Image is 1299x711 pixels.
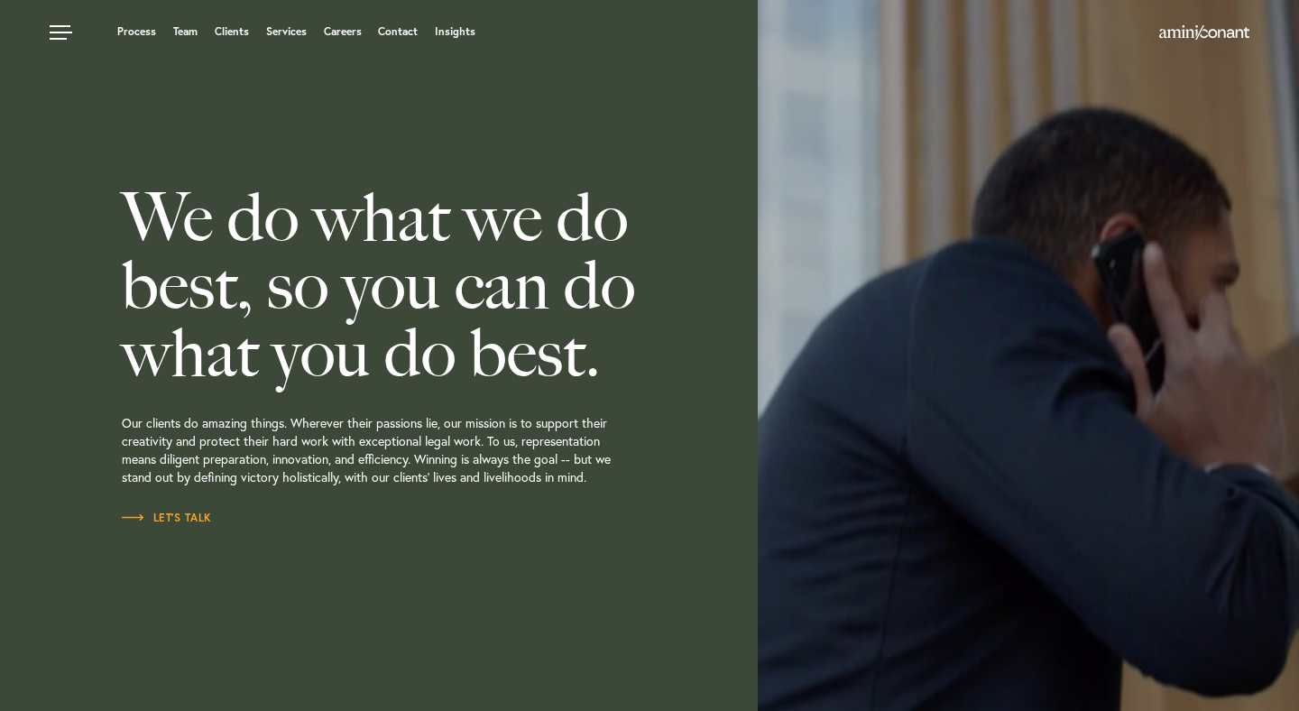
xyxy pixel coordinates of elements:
a: Team [173,26,198,37]
span: Let’s Talk [122,512,212,523]
a: Contact [378,26,418,37]
h2: We do what we do best, so you can do what you do best. [122,184,744,387]
a: Clients [215,26,249,37]
a: Process [117,26,156,37]
img: Amini & Conant [1159,25,1249,40]
a: Let’s Talk [122,509,212,527]
a: Careers [324,26,362,37]
a: Services [266,26,307,37]
a: Insights [435,26,475,37]
p: Our clients do amazing things. Wherever their passions lie, our mission is to support their creat... [122,387,744,509]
